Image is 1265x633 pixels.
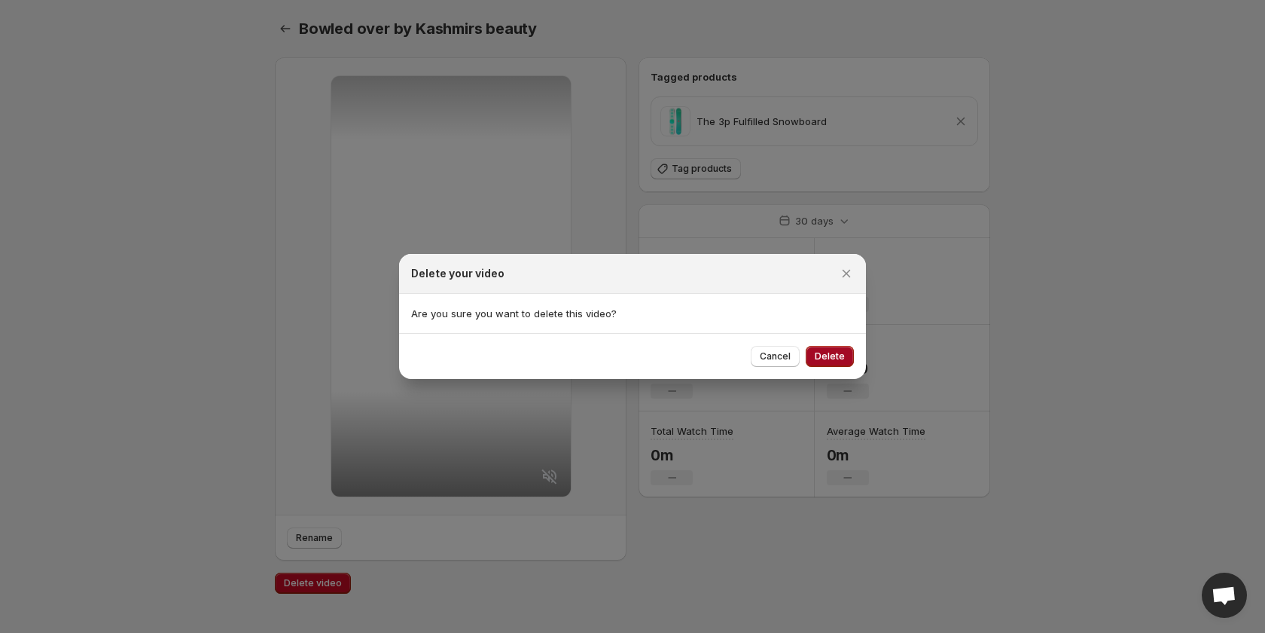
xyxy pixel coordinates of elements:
[751,346,800,367] button: Cancel
[760,350,791,362] span: Cancel
[815,350,845,362] span: Delete
[1202,573,1247,618] div: Open chat
[399,294,866,333] section: Are you sure you want to delete this video?
[836,263,857,284] button: Close
[411,266,504,281] h2: Delete your video
[806,346,854,367] button: Delete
